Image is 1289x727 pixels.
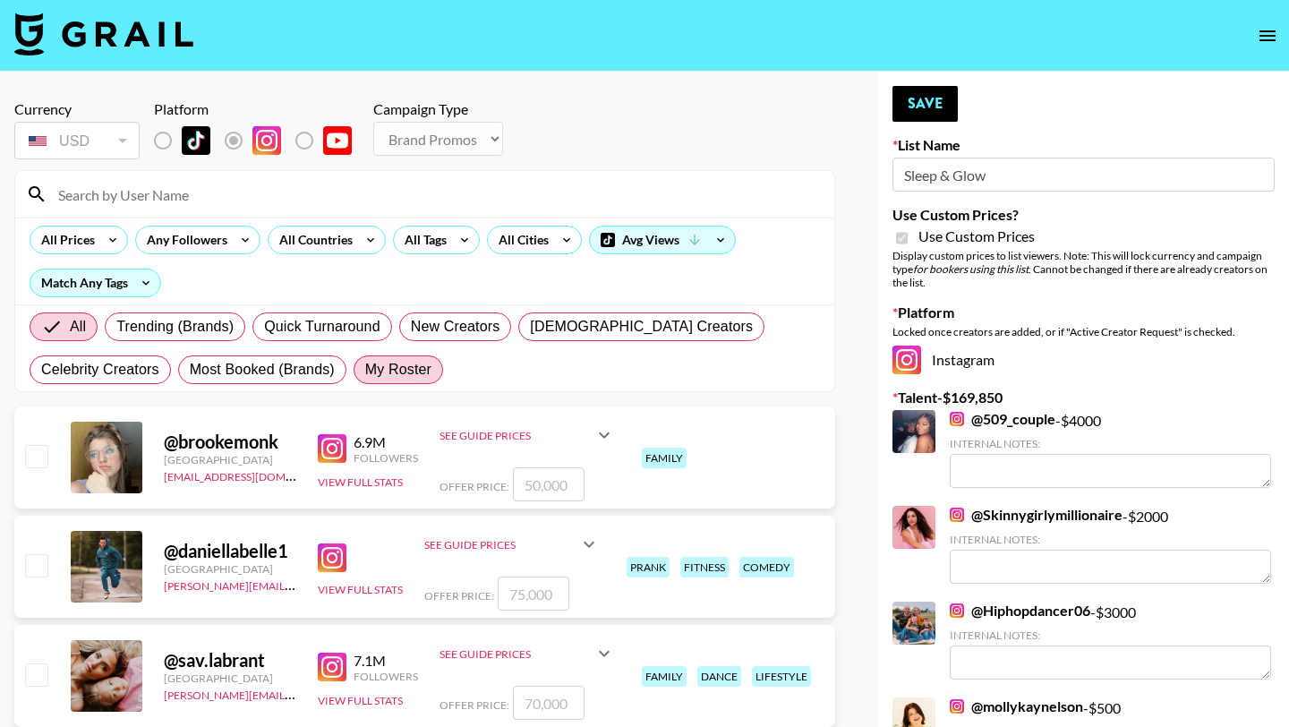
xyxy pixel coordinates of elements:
div: [GEOGRAPHIC_DATA] [164,562,296,576]
span: All [70,316,86,338]
img: Instagram [950,412,964,426]
div: [GEOGRAPHIC_DATA] [164,671,296,685]
img: Instagram [950,508,964,522]
span: Quick Turnaround [264,316,380,338]
div: Instagram [892,346,1275,374]
img: Instagram [892,346,921,374]
a: [PERSON_NAME][EMAIL_ADDRESS][DOMAIN_NAME] [164,576,429,593]
img: YouTube [323,126,352,155]
div: Campaign Type [373,100,503,118]
div: Internal Notes: [950,629,1271,642]
a: @509_couple [950,410,1055,428]
input: 70,000 [513,686,585,720]
div: family [642,666,687,687]
div: See Guide Prices [440,429,593,442]
div: 7.1M [354,652,418,670]
a: @Skinnygirlymillionaire [950,506,1123,524]
div: Locked once creators are added, or if "Active Creator Request" is checked. [892,325,1275,338]
a: [PERSON_NAME][EMAIL_ADDRESS][DOMAIN_NAME] [164,685,429,702]
div: See Guide Prices [440,414,615,457]
input: Search by User Name [47,180,824,209]
input: 75,000 [498,577,569,611]
div: family [642,448,687,468]
img: Instagram [252,126,281,155]
span: Most Booked (Brands) [190,359,335,381]
label: List Name [892,136,1275,154]
div: Currency is locked to USD [14,118,140,163]
a: [EMAIL_ADDRESS][DOMAIN_NAME] [164,466,344,483]
span: Celebrity Creators [41,359,159,381]
img: TikTok [182,126,210,155]
a: @Hiphopdancer06 [950,602,1090,620]
div: - $ 4000 [950,410,1271,488]
div: All Tags [394,227,450,253]
div: comedy [739,557,794,577]
div: Match Any Tags [30,269,160,296]
div: See Guide Prices [424,538,578,552]
img: Instagram [318,653,346,681]
div: @ sav.labrant [164,649,296,671]
div: @ brookemonk [164,431,296,453]
div: Display custom prices to list viewers. Note: This will lock currency and campaign type . Cannot b... [892,249,1275,289]
button: View Full Stats [318,475,403,489]
button: open drawer [1250,18,1285,54]
div: Followers [354,451,418,465]
div: 6.9M [354,433,418,451]
span: New Creators [411,316,500,338]
div: See Guide Prices [440,632,615,675]
div: List locked to Instagram. [154,122,366,159]
div: All Prices [30,227,98,253]
button: View Full Stats [318,583,403,596]
span: Offer Price: [440,698,509,712]
label: Platform [892,304,1275,321]
div: Any Followers [136,227,231,253]
div: Internal Notes: [950,533,1271,546]
img: Instagram [318,434,346,463]
div: lifestyle [752,666,811,687]
label: Use Custom Prices? [892,206,1275,224]
span: Offer Price: [440,480,509,493]
div: @ daniellabelle1 [164,540,296,562]
div: - $ 2000 [950,506,1271,584]
div: Platform [154,100,366,118]
img: Instagram [950,603,964,618]
div: USD [18,125,136,157]
input: 50,000 [513,467,585,501]
button: Save [892,86,958,122]
div: Currency [14,100,140,118]
div: fitness [680,557,729,577]
a: @mollykaynelson [950,697,1083,715]
div: Avg Views [590,227,735,253]
span: My Roster [365,359,431,381]
div: All Cities [488,227,552,253]
div: - $ 3000 [950,602,1271,680]
span: Use Custom Prices [918,227,1035,245]
span: [DEMOGRAPHIC_DATA] Creators [530,316,753,338]
div: All Countries [269,227,356,253]
div: [GEOGRAPHIC_DATA] [164,453,296,466]
div: See Guide Prices [424,523,600,566]
em: for bookers using this list [913,262,1029,276]
img: Grail Talent [14,13,193,56]
img: Instagram [950,699,964,714]
span: Offer Price: [424,589,494,603]
div: Followers [354,670,418,683]
label: Talent - $ 169,850 [892,389,1275,406]
button: View Full Stats [318,694,403,707]
span: Trending (Brands) [116,316,234,338]
div: prank [627,557,670,577]
div: Internal Notes: [950,437,1271,450]
div: dance [697,666,741,687]
div: See Guide Prices [440,647,593,661]
img: Instagram [318,543,346,572]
